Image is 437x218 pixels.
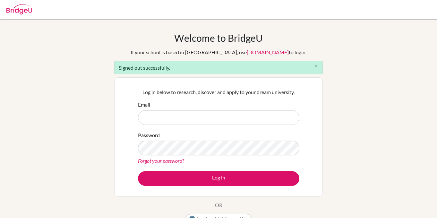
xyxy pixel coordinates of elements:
i: close [314,64,319,68]
button: Close [310,61,322,71]
p: OR [215,201,222,209]
label: Password [138,131,160,139]
a: [DOMAIN_NAME] [247,49,289,55]
a: Forgot your password? [138,158,184,164]
img: Bridge-U [6,4,32,14]
button: Log in [138,171,299,186]
label: Email [138,101,150,109]
h1: Welcome to BridgeU [174,32,263,44]
div: Signed out successfully. [114,61,323,74]
p: Log in below to research, discover and apply to your dream university. [138,88,299,96]
div: If your school is based in [GEOGRAPHIC_DATA], use to login. [131,48,306,56]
